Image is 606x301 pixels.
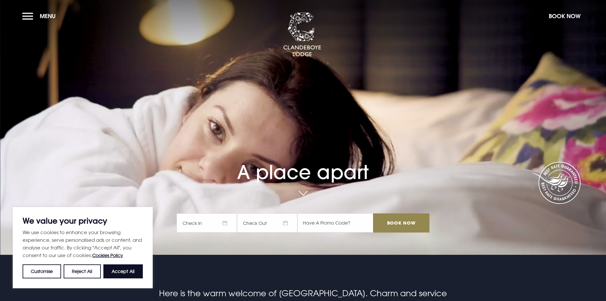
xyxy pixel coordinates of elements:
[92,253,123,258] a: Cookies Policy
[103,264,143,278] button: Accept All
[373,213,429,233] input: Book Now
[23,217,143,225] p: We value your privacy
[297,213,373,233] input: Have A Promo Code?
[64,264,101,278] button: Reject All
[237,213,297,233] span: Check Out
[177,213,237,233] span: Check In
[177,142,429,183] h1: A place apart
[40,12,56,20] span: Menu
[13,207,153,288] div: We value your privacy
[23,228,143,259] p: We use cookies to enhance your browsing experience, serve personalised ads or content, and analys...
[23,264,61,278] button: Customise
[283,12,321,57] img: Clandeboye Lodge
[22,9,59,23] button: Menu
[546,9,584,23] button: Book Now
